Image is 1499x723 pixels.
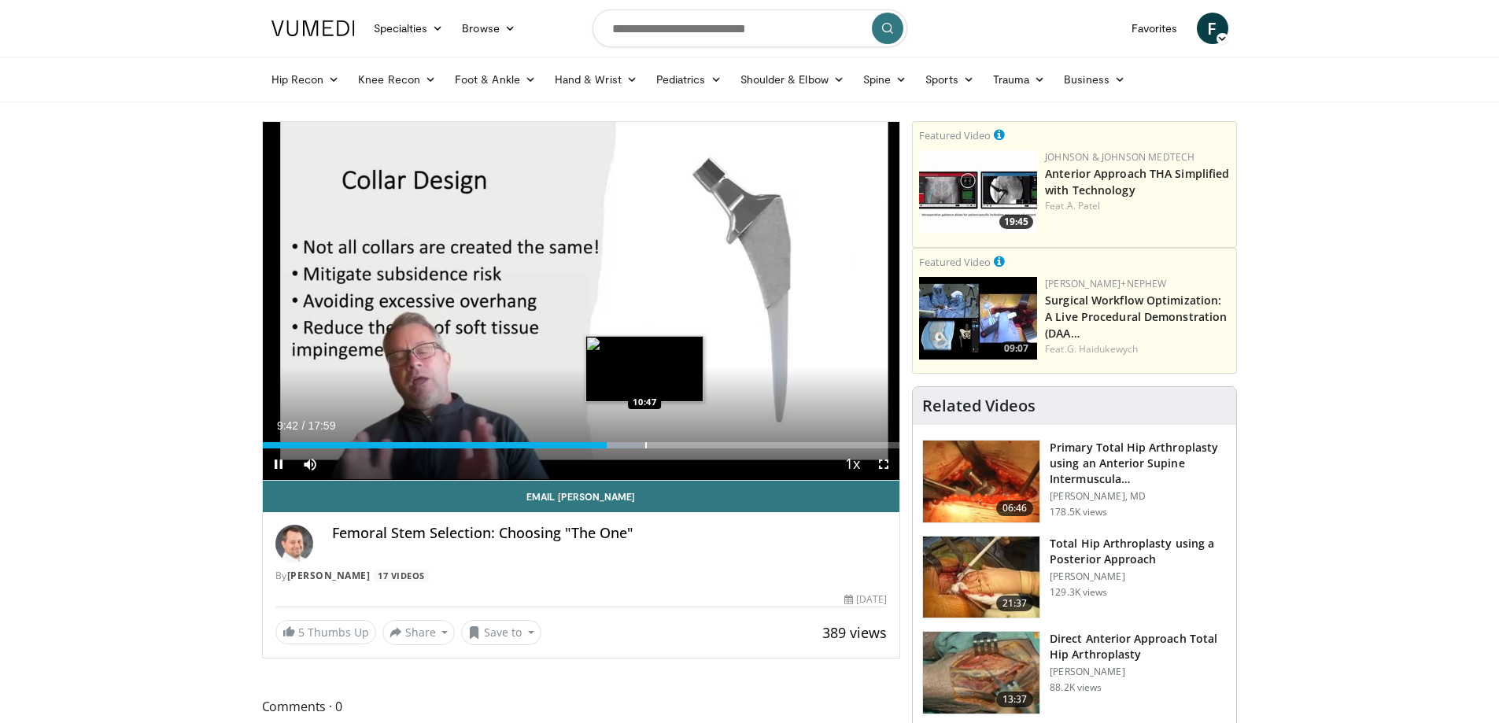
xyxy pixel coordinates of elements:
[1067,199,1101,212] a: A. Patel
[585,336,703,402] img: image.jpeg
[996,692,1034,707] span: 13:37
[382,620,456,645] button: Share
[1050,536,1227,567] h3: Total Hip Arthroplasty using a Posterior Approach
[287,569,371,582] a: [PERSON_NAME]
[262,64,349,95] a: Hip Recon
[1050,666,1227,678] p: [PERSON_NAME]
[836,448,868,480] button: Playback Rate
[263,448,294,480] button: Pause
[275,620,376,644] a: 5 Thumbs Up
[1050,631,1227,662] h3: Direct Anterior Approach Total Hip Arthroplasty
[461,620,541,645] button: Save to
[262,696,901,717] span: Comments 0
[263,122,900,481] video-js: Video Player
[996,500,1034,516] span: 06:46
[452,13,525,44] a: Browse
[916,64,984,95] a: Sports
[308,419,335,432] span: 17:59
[984,64,1055,95] a: Trauma
[1050,570,1227,583] p: [PERSON_NAME]
[919,277,1037,360] a: 09:07
[731,64,854,95] a: Shoulder & Elbow
[275,525,313,563] img: Avatar
[263,442,900,448] div: Progress Bar
[275,569,888,583] div: By
[349,64,445,95] a: Knee Recon
[1045,293,1227,341] a: Surgical Workflow Optimization: A Live Procedural Demonstration (DAA…
[1197,13,1228,44] a: F
[923,441,1039,522] img: 263423_3.png.150x105_q85_crop-smart_upscale.jpg
[1054,64,1135,95] a: Business
[854,64,916,95] a: Spine
[922,440,1227,523] a: 06:46 Primary Total Hip Arthroplasty using an Anterior Supine Intermuscula… [PERSON_NAME], MD 178...
[844,592,887,607] div: [DATE]
[1050,440,1227,487] h3: Primary Total Hip Arthroplasty using an Anterior Supine Intermuscula…
[302,419,305,432] span: /
[868,448,899,480] button: Fullscreen
[1045,166,1229,197] a: Anterior Approach THA Simplified with Technology
[1050,586,1107,599] p: 129.3K views
[919,150,1037,233] a: 19:45
[922,397,1036,415] h4: Related Videos
[277,419,298,432] span: 9:42
[919,150,1037,233] img: 06bb1c17-1231-4454-8f12-6191b0b3b81a.150x105_q85_crop-smart_upscale.jpg
[919,128,991,142] small: Featured Video
[647,64,731,95] a: Pediatrics
[919,277,1037,360] img: bcfc90b5-8c69-4b20-afee-af4c0acaf118.150x105_q85_crop-smart_upscale.jpg
[298,625,305,640] span: 5
[999,215,1033,229] span: 19:45
[593,9,907,47] input: Search topics, interventions
[263,481,900,512] a: Email [PERSON_NAME]
[922,631,1227,714] a: 13:37 Direct Anterior Approach Total Hip Arthroplasty [PERSON_NAME] 88.2K views
[364,13,453,44] a: Specialties
[294,448,326,480] button: Mute
[923,537,1039,618] img: 286987_0000_1.png.150x105_q85_crop-smart_upscale.jpg
[923,632,1039,714] img: 294118_0000_1.png.150x105_q85_crop-smart_upscale.jpg
[996,596,1034,611] span: 21:37
[1045,199,1230,213] div: Feat.
[445,64,545,95] a: Foot & Ankle
[1050,506,1107,518] p: 178.5K views
[1045,342,1230,356] div: Feat.
[271,20,355,36] img: VuMedi Logo
[1045,277,1166,290] a: [PERSON_NAME]+Nephew
[545,64,647,95] a: Hand & Wrist
[332,525,888,542] h4: Femoral Stem Selection: Choosing "The One"
[919,255,991,269] small: Featured Video
[822,623,887,642] span: 389 views
[1122,13,1187,44] a: Favorites
[373,569,430,582] a: 17 Videos
[922,536,1227,619] a: 21:37 Total Hip Arthroplasty using a Posterior Approach [PERSON_NAME] 129.3K views
[1045,150,1194,164] a: Johnson & Johnson MedTech
[1050,490,1227,503] p: [PERSON_NAME], MD
[1050,681,1102,694] p: 88.2K views
[1067,342,1138,356] a: G. Haidukewych
[999,341,1033,356] span: 09:07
